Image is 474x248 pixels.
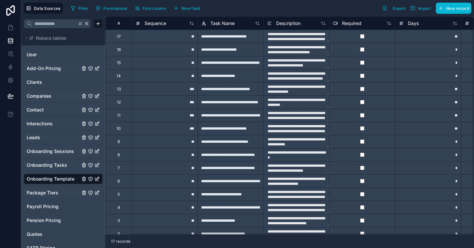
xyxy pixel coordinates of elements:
span: Sequence [145,20,166,27]
div: Clients [24,77,103,87]
div: Add-On Pricing [24,63,103,74]
div: 5 [118,192,120,197]
span: Noloco tables [36,35,66,41]
span: Payroll Pricing [27,203,59,210]
div: 16 [117,47,121,52]
span: Onboarding Sessions [27,148,74,155]
div: 15 [117,60,121,65]
a: New record [433,3,471,14]
div: Onboarding Sessions [24,146,103,157]
div: 6 [118,179,120,184]
div: 2 [118,231,120,236]
div: Onboarding Template [24,174,103,184]
div: 13 [117,87,121,92]
button: Data Sources [24,3,63,14]
div: User [24,49,103,60]
span: Task Name [210,20,235,27]
a: Interactions [27,120,80,127]
div: Interactions [24,118,103,129]
span: Export [393,6,406,11]
div: 4 [118,205,120,210]
a: Quotes [27,231,80,237]
div: Package Tiers [24,187,103,198]
span: K [85,21,89,26]
div: Payroll Pricing [24,201,103,212]
span: New record [446,6,469,11]
button: Find column [132,3,169,13]
button: Permissions [93,3,129,13]
a: Add-On Pricing [27,65,80,72]
a: Onboarding Template [27,176,80,182]
a: Leads [27,134,80,141]
span: Import [418,6,431,11]
span: New field [181,6,200,11]
div: Quotes [24,229,103,239]
div: # [111,21,127,26]
div: Companies [24,91,103,101]
div: 9 [118,139,120,144]
span: Required [342,20,361,27]
div: 8 [118,152,120,158]
div: Leads [24,132,103,143]
span: Contact [27,107,44,113]
span: Clients [27,79,42,86]
div: Contact [24,105,103,115]
button: Import [408,3,433,14]
a: Package Tiers [27,189,80,196]
button: Filter [68,3,91,13]
span: Filter [78,6,89,11]
span: Onboarding Tasks [27,162,67,168]
span: Pension Pricing [27,217,61,224]
button: New record [436,3,471,14]
span: Add-On Pricing [27,65,61,72]
span: Days [408,20,419,27]
span: User [27,51,37,58]
div: 12 [117,100,121,105]
span: Package Tiers [27,189,58,196]
span: Description [276,20,301,27]
div: 17 [117,34,121,39]
div: 10 [117,126,121,131]
button: New field [171,3,202,13]
span: 17 records [111,239,130,244]
span: Permissions [103,6,127,11]
a: Onboarding Tasks [27,162,80,168]
span: Find column [143,6,166,11]
a: Contact [27,107,80,113]
span: Quotes [27,231,42,237]
a: User [27,51,80,58]
a: Pension Pricing [27,217,80,224]
a: Payroll Pricing [27,203,80,210]
a: Permissions [93,3,132,13]
span: Onboarding Template [27,176,74,182]
a: Clients [27,79,80,86]
span: Companies [27,93,51,99]
div: 14 [117,73,121,79]
div: Pension Pricing [24,215,103,226]
span: Leads [27,134,40,141]
span: Data Sources [34,6,61,11]
span: Interactions [27,120,53,127]
a: Companies [27,93,80,99]
div: Onboarding Tasks [24,160,103,170]
button: Noloco tables [24,34,99,43]
div: 11 [117,113,120,118]
div: 3 [118,218,120,223]
div: 7 [118,165,120,171]
button: Export [380,3,408,14]
a: Onboarding Sessions [27,148,80,155]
